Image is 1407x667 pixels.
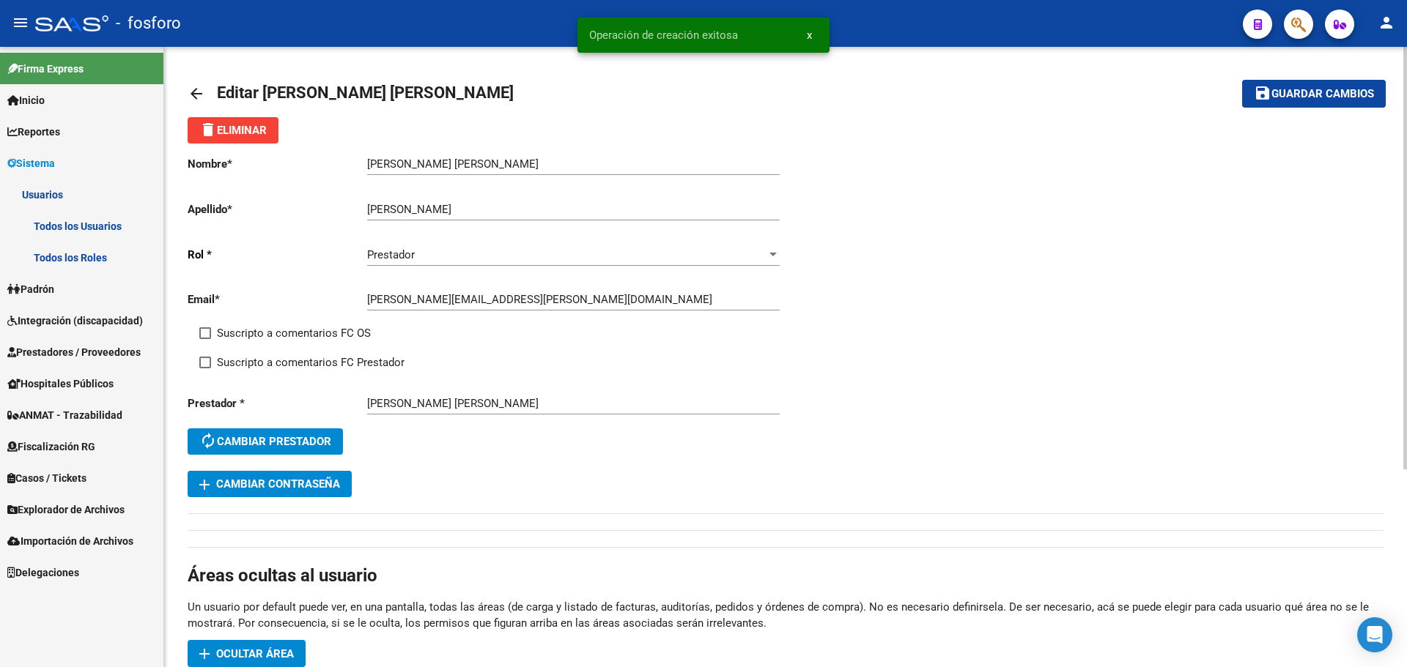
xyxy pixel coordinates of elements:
span: Importación de Archivos [7,533,133,549]
span: Inicio [7,92,45,108]
span: Prestador [367,248,415,261]
span: x [807,29,812,42]
span: Prestadores / Proveedores [7,344,141,360]
mat-icon: autorenew [199,432,217,450]
h1: Áreas ocultas al usuario [188,564,1384,587]
span: Cambiar Contraseña [199,477,340,491]
span: Guardar cambios [1271,88,1374,101]
span: Integración (discapacidad) [7,313,143,329]
div: Open Intercom Messenger [1357,617,1392,652]
button: Cambiar Contraseña [188,471,352,497]
button: x [795,22,824,48]
span: Casos / Tickets [7,470,86,486]
button: Eliminar [188,117,278,144]
span: Fiscalización RG [7,439,95,455]
span: Reportes [7,124,60,140]
p: Email [188,291,367,308]
span: Cambiar prestador [199,435,331,448]
span: Operación de creación exitosa [589,28,738,42]
p: Un usuario por default puede ver, en una pantalla, todas las áreas (de carga y listado de factura... [188,599,1384,631]
span: ANMAT - Trazabilidad [7,407,122,423]
p: Apellido [188,201,367,217]
mat-icon: person [1378,14,1395,31]
mat-icon: delete [199,121,217,138]
span: Eliminar [199,124,267,137]
button: Ocultar área [188,640,306,667]
span: - fosforo [116,7,181,40]
span: Sistema [7,155,55,171]
mat-icon: arrow_back [188,85,205,103]
span: Hospitales Públicos [7,376,114,392]
span: Suscripto a comentarios FC Prestador [217,354,405,371]
span: Delegaciones [7,564,79,581]
mat-icon: save [1254,84,1271,102]
span: Firma Express [7,61,84,77]
mat-icon: add [196,476,213,493]
p: Nombre [188,156,367,172]
mat-icon: menu [12,14,29,31]
span: Padrón [7,281,54,297]
p: Prestador * [188,395,367,411]
p: Rol * [188,247,367,263]
mat-icon: add [196,645,213,663]
span: Ocultar área [216,647,294,660]
span: Suscripto a comentarios FC OS [217,324,371,342]
button: Guardar cambios [1242,80,1386,107]
button: Cambiar prestador [188,428,343,455]
span: Editar [PERSON_NAME] [PERSON_NAME] [217,83,514,102]
span: Explorador de Archivos [7,502,125,518]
